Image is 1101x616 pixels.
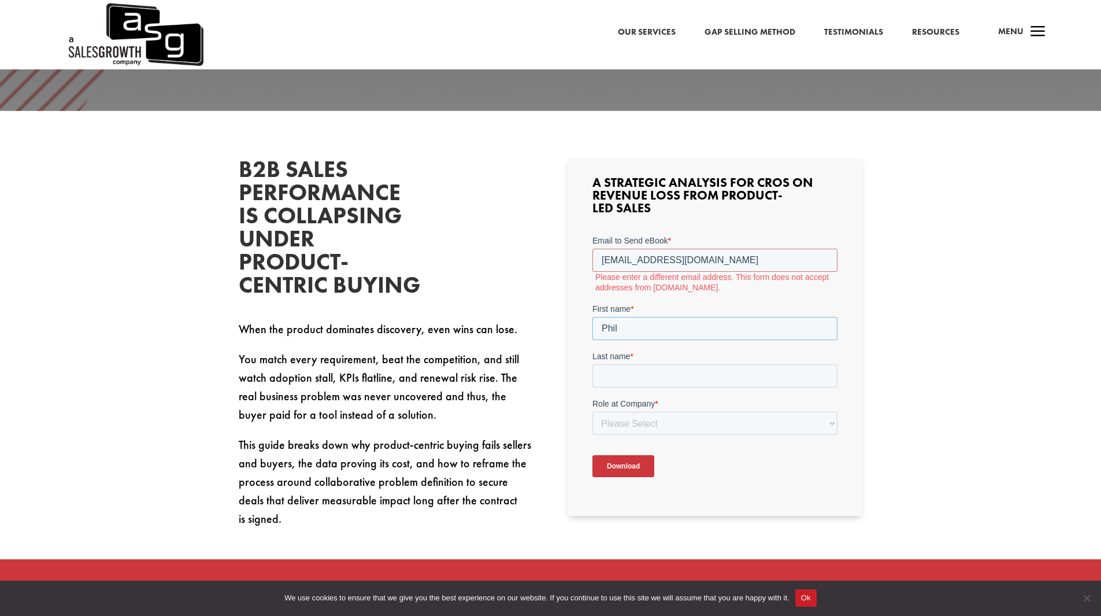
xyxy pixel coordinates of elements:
[592,176,837,220] h3: A Strategic Analysis for CROs on Revenue Loss from Product-Led Sales
[239,436,533,528] p: This guide breaks down why product-centric buying fails sellers and buyers, the data proving its ...
[592,235,837,497] iframe: Form 0
[239,320,533,350] p: When the product dominates discovery, even wins can lose.
[824,25,883,40] a: Testimonials
[705,25,795,40] a: Gap Selling Method
[795,589,817,607] button: Ok
[1081,592,1092,604] span: No
[284,592,789,604] span: We use cookies to ensure that we give you the best experience on our website. If you continue to ...
[1026,21,1050,44] span: a
[239,350,533,436] p: You match every requirement, beat the competition, and still watch adoption stall, KPIs flatline,...
[912,25,959,40] a: Resources
[618,25,676,40] a: Our Services
[239,158,412,303] h2: B2B Sales Performance Is Collapsing Under Product-Centric Buying
[998,25,1024,37] span: Menu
